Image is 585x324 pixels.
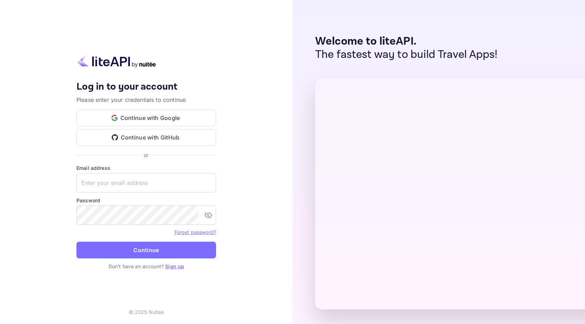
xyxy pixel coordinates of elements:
[76,173,216,193] input: Enter your email address
[76,164,216,172] label: Email address
[76,110,216,126] button: Continue with Google
[76,129,216,146] button: Continue with GitHub
[165,263,184,269] a: Sign up
[201,208,215,222] button: toggle password visibility
[315,35,498,48] p: Welcome to liteAPI.
[76,81,216,93] h4: Log in to your account
[76,96,216,104] p: Please enter your credentials to continue
[175,228,216,235] a: Forget password?
[76,242,216,258] button: Continue
[76,263,216,270] p: Don't have an account?
[144,151,148,159] p: or
[315,48,498,61] p: The fastest way to build Travel Apps!
[76,197,216,204] label: Password
[129,308,164,316] p: © 2025 Nuitee
[76,54,157,68] img: liteapi
[175,229,216,235] a: Forget password?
